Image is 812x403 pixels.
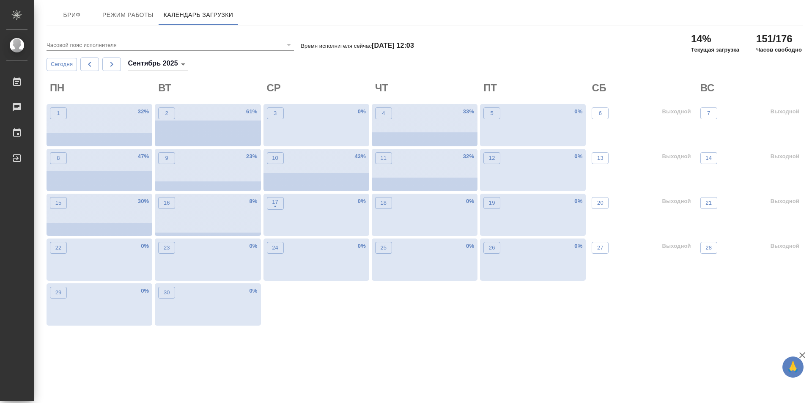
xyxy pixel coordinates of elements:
[382,109,385,118] p: 4
[483,81,586,95] h2: ПТ
[375,242,392,254] button: 25
[771,152,799,161] p: Выходной
[483,107,500,119] button: 5
[138,197,149,206] p: 30 %
[372,42,414,49] h4: [DATE] 12:03
[164,244,170,252] p: 23
[771,197,799,206] p: Выходной
[662,242,691,250] p: Выходной
[57,109,60,118] p: 1
[267,107,284,119] button: 3
[380,154,387,162] p: 11
[782,356,804,378] button: 🙏
[358,197,366,206] p: 0 %
[490,109,493,118] p: 5
[354,152,365,161] p: 43 %
[574,152,582,161] p: 0 %
[50,287,67,299] button: 29
[52,10,92,20] span: Бриф
[301,43,414,49] p: Время исполнителя сейчас
[700,242,717,254] button: 28
[756,46,802,54] p: Часов свободно
[164,199,170,207] p: 16
[705,199,712,207] p: 21
[700,81,803,95] h2: ВС
[51,60,73,69] span: Сегодня
[47,58,77,71] button: Сегодня
[599,109,602,118] p: 6
[55,244,62,252] p: 22
[786,358,800,376] span: 🙏
[466,197,474,206] p: 0 %
[380,199,387,207] p: 18
[375,197,392,209] button: 18
[141,242,149,250] p: 0 %
[662,197,691,206] p: Выходной
[141,287,149,295] p: 0 %
[50,242,67,254] button: 22
[375,152,392,164] button: 11
[592,81,694,95] h2: СБ
[246,152,257,161] p: 23 %
[592,242,609,254] button: 27
[249,242,257,250] p: 0 %
[592,197,609,209] button: 20
[662,152,691,161] p: Выходной
[592,107,609,119] button: 6
[574,197,582,206] p: 0 %
[483,197,500,209] button: 19
[597,199,604,207] p: 20
[138,152,149,161] p: 47 %
[597,244,604,252] p: 27
[691,32,739,46] h2: 14%
[158,152,175,164] button: 9
[57,154,60,162] p: 8
[375,81,477,95] h2: ЧТ
[158,81,261,95] h2: ВТ
[102,10,154,20] span: Режим работы
[55,288,62,297] p: 29
[50,107,67,119] button: 1
[700,107,717,119] button: 7
[463,107,474,116] p: 33 %
[50,152,67,164] button: 8
[691,46,739,54] p: Текущая загрузка
[463,152,474,161] p: 32 %
[267,242,284,254] button: 24
[574,107,582,116] p: 0 %
[164,288,170,297] p: 30
[274,109,277,118] p: 3
[272,203,278,211] p: •
[128,58,188,71] div: Сентябрь 2025
[771,107,799,116] p: Выходной
[592,152,609,164] button: 13
[272,198,278,206] p: 17
[597,154,604,162] p: 13
[267,152,284,164] button: 10
[705,154,712,162] p: 14
[165,109,168,118] p: 2
[249,197,257,206] p: 8 %
[158,242,175,254] button: 23
[158,197,175,209] button: 16
[272,244,278,252] p: 24
[489,244,495,252] p: 26
[50,81,152,95] h2: ПН
[707,109,710,118] p: 7
[55,199,62,207] p: 15
[489,154,495,162] p: 12
[705,244,712,252] p: 28
[249,287,257,295] p: 0 %
[358,242,366,250] p: 0 %
[50,197,67,209] button: 15
[138,107,149,116] p: 32 %
[483,152,500,164] button: 12
[164,10,233,20] span: Календарь загрузки
[574,242,582,250] p: 0 %
[158,287,175,299] button: 30
[165,154,168,162] p: 9
[489,199,495,207] p: 19
[771,242,799,250] p: Выходной
[380,244,387,252] p: 25
[700,152,717,164] button: 14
